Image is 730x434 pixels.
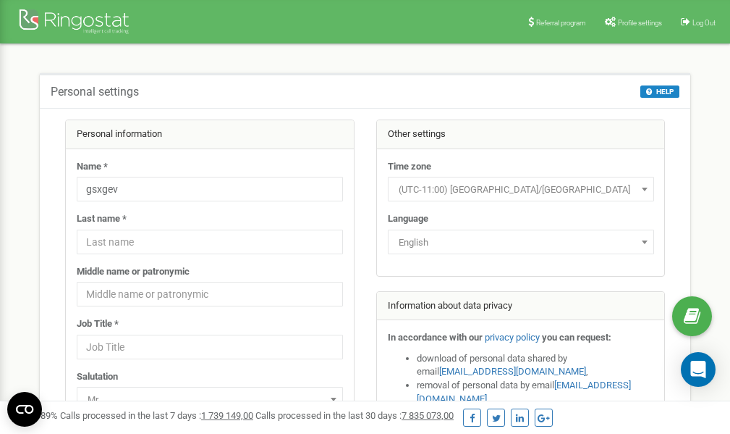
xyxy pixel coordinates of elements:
[66,120,354,149] div: Personal information
[77,160,108,174] label: Name *
[388,177,654,201] span: (UTC-11:00) Pacific/Midway
[77,387,343,412] span: Mr.
[77,212,127,226] label: Last name *
[393,233,649,253] span: English
[60,410,253,421] span: Calls processed in the last 7 days :
[485,332,540,343] a: privacy policy
[618,19,662,27] span: Profile settings
[417,379,654,406] li: removal of personal data by email ,
[402,410,454,421] u: 7 835 073,00
[542,332,611,343] strong: you can request:
[388,332,483,343] strong: In accordance with our
[388,230,654,254] span: English
[82,390,338,410] span: Mr.
[377,292,665,321] div: Information about data privacy
[7,392,42,427] button: Open CMP widget
[77,177,343,201] input: Name
[388,212,428,226] label: Language
[201,410,253,421] u: 1 739 149,00
[536,19,586,27] span: Referral program
[640,85,679,98] button: HELP
[77,335,343,359] input: Job Title
[393,180,649,200] span: (UTC-11:00) Pacific/Midway
[681,352,716,387] div: Open Intercom Messenger
[51,85,139,99] h5: Personal settings
[77,265,190,279] label: Middle name or patronymic
[377,120,665,149] div: Other settings
[77,230,343,254] input: Last name
[77,317,119,331] label: Job Title *
[439,366,586,377] a: [EMAIL_ADDRESS][DOMAIN_NAME]
[692,19,716,27] span: Log Out
[417,352,654,379] li: download of personal data shared by email ,
[77,370,118,384] label: Salutation
[388,160,431,174] label: Time zone
[77,282,343,306] input: Middle name or patronymic
[255,410,454,421] span: Calls processed in the last 30 days :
